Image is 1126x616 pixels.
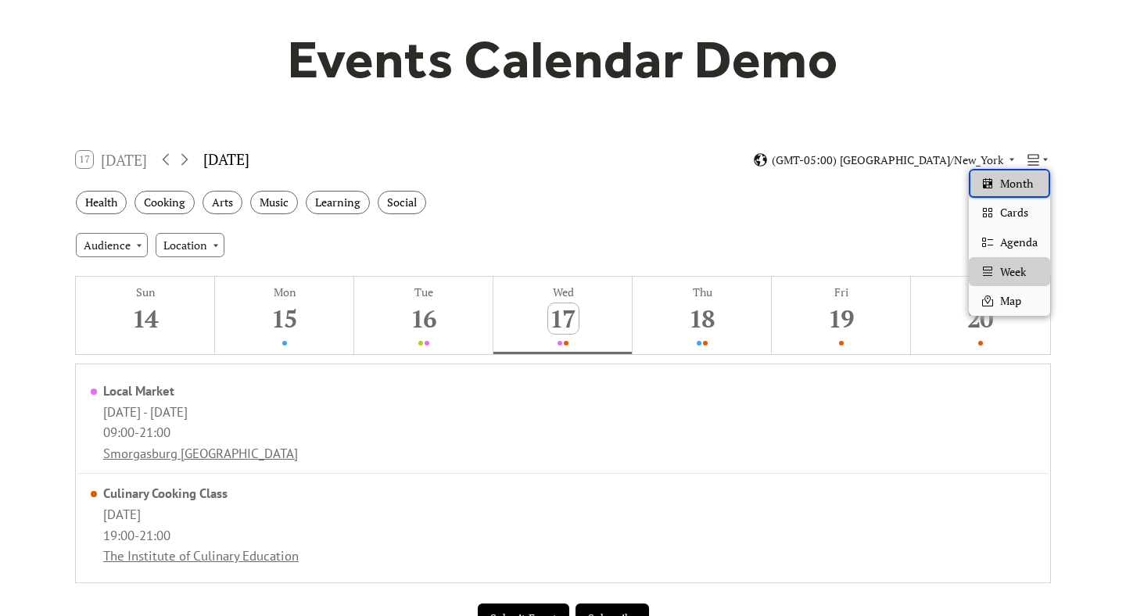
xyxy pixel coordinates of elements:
h1: Events Calendar Demo [263,27,863,91]
span: Agenda [1000,234,1038,251]
span: Month [1000,175,1033,192]
span: Cards [1000,204,1028,221]
span: Map [1000,292,1021,310]
span: Week [1000,263,1026,281]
